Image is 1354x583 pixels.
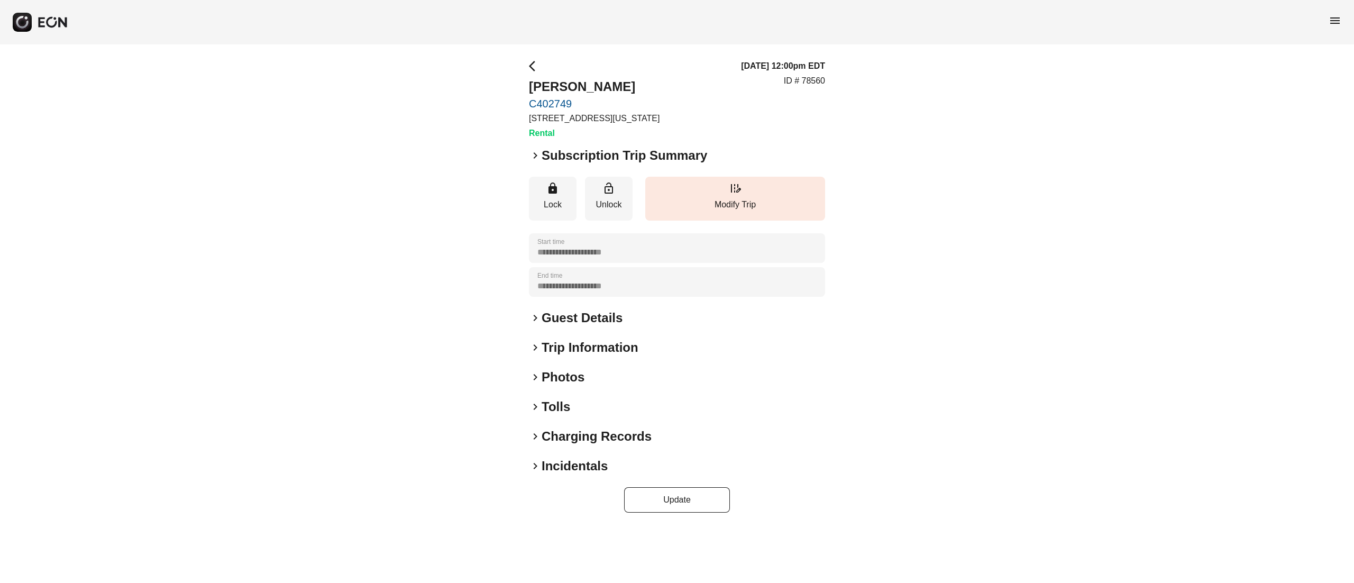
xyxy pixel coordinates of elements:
a: C402749 [529,97,660,110]
button: Modify Trip [645,177,825,221]
span: menu [1329,14,1341,27]
p: Lock [534,198,571,211]
span: keyboard_arrow_right [529,430,542,443]
button: Unlock [585,177,633,221]
button: Lock [529,177,577,221]
p: ID # 78560 [784,75,825,87]
p: Unlock [590,198,627,211]
span: lock_open [602,182,615,195]
span: keyboard_arrow_right [529,149,542,162]
h2: [PERSON_NAME] [529,78,660,95]
span: lock [546,182,559,195]
span: keyboard_arrow_right [529,312,542,324]
button: Update [624,487,730,513]
h3: Rental [529,127,660,140]
p: Modify Trip [651,198,820,211]
h2: Photos [542,369,584,386]
span: keyboard_arrow_right [529,400,542,413]
h2: Charging Records [542,428,652,445]
span: edit_road [729,182,742,195]
h2: Incidentals [542,458,608,475]
span: keyboard_arrow_right [529,341,542,354]
h2: Trip Information [542,339,638,356]
span: keyboard_arrow_right [529,460,542,472]
span: arrow_back_ios [529,60,542,72]
h2: Subscription Trip Summary [542,147,707,164]
h3: [DATE] 12:00pm EDT [741,60,825,72]
p: [STREET_ADDRESS][US_STATE] [529,112,660,125]
h2: Tolls [542,398,570,415]
h2: Guest Details [542,309,623,326]
span: keyboard_arrow_right [529,371,542,384]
